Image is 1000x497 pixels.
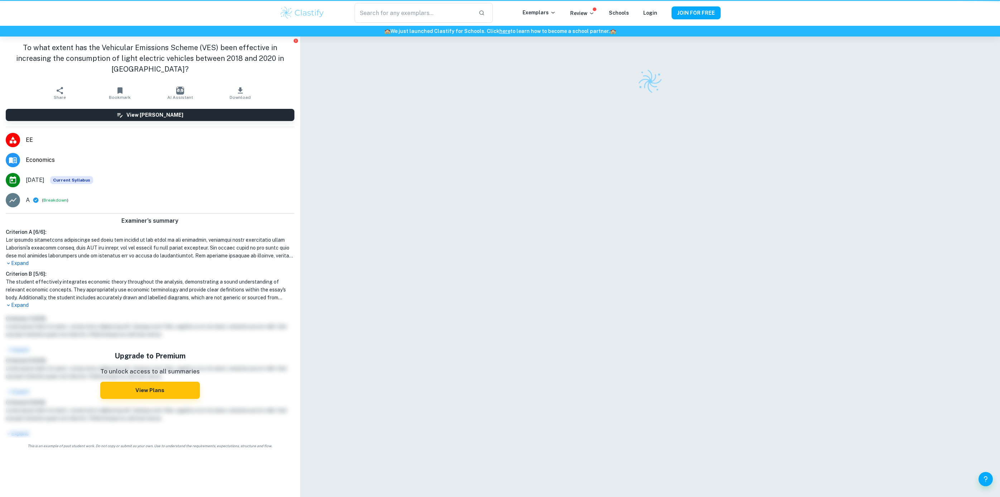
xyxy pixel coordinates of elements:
input: Search for any exemplars... [355,3,473,23]
span: This is an example of past student work. Do not copy or submit as your own. Use to understand the... [3,443,297,449]
span: Economics [26,156,294,164]
button: Breakdown [43,197,67,203]
h6: Examiner's summary [3,217,297,225]
button: Download [210,83,270,103]
button: Report issue [293,38,299,43]
span: 🏫 [384,28,390,34]
button: AI Assistant [150,83,210,103]
p: Expand [6,301,294,309]
button: Bookmark [90,83,150,103]
img: Clastify logo [279,6,325,20]
img: AI Assistant [176,87,184,95]
a: Login [643,10,657,16]
img: Clastify logo [636,67,664,95]
span: Download [230,95,251,100]
h6: Criterion B [ 5 / 6 ]: [6,270,294,278]
p: Exemplars [523,9,556,16]
p: Review [570,9,595,17]
a: Schools [609,10,629,16]
p: To unlock access to all summaries [100,367,200,376]
a: here [499,28,510,34]
span: ( ) [42,197,68,204]
span: EE [26,136,294,144]
h1: The student effectively integrates economic theory throughout the analysis, demonstrating a sound... [6,278,294,301]
button: View [PERSON_NAME] [6,109,294,121]
h6: We just launched Clastify for Schools. Click to learn how to become a school partner. [1,27,999,35]
span: [DATE] [26,176,44,184]
span: AI Assistant [167,95,193,100]
div: This exemplar is based on the current syllabus. Feel free to refer to it for inspiration/ideas wh... [50,176,93,184]
span: Share [54,95,66,100]
h5: Upgrade to Premium [100,351,200,361]
h6: Criterion A [ 6 / 6 ]: [6,228,294,236]
p: A [26,196,30,204]
h1: Lor ipsumdo sitametcons adipiscinge sed doeiu tem incidid ut lab etdol ma ali enimadmin, veniamqu... [6,236,294,260]
h6: View [PERSON_NAME] [126,111,183,119]
button: JOIN FOR FREE [672,6,721,19]
span: Current Syllabus [50,176,93,184]
p: Expand [6,260,294,267]
span: Bookmark [109,95,131,100]
button: View Plans [100,382,200,399]
h1: To what extent has the Vehicular Emissions Scheme (VES) been effective in increasing the consumpt... [6,42,294,74]
button: Help and Feedback [979,472,993,486]
span: 🏫 [610,28,616,34]
button: Share [30,83,90,103]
